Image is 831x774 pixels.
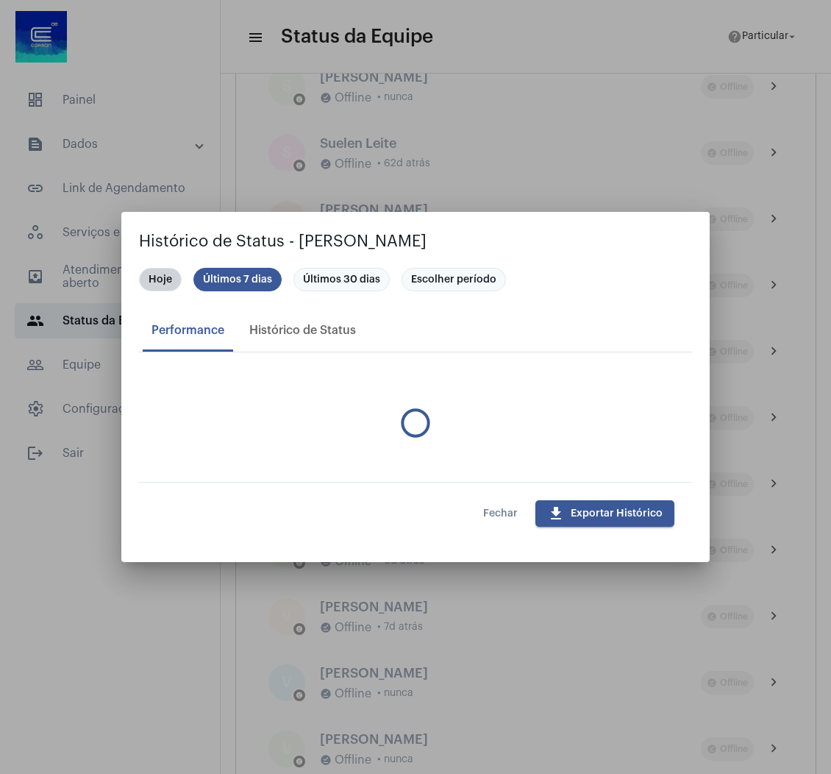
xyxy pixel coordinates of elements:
span: Exportar Histórico [547,508,663,519]
button: Exportar Histórico [535,500,674,527]
button: Fechar [471,500,529,527]
div: Histórico de Status [249,324,356,337]
span: Fechar [483,508,518,519]
mat-chip-list: Seleção de período [139,265,692,294]
mat-icon: download [547,505,565,522]
h2: Histórico de Status - [PERSON_NAME] [139,230,692,253]
mat-chip: Hoje [139,268,182,291]
mat-chip: Escolher período [402,268,506,291]
div: Performance [151,324,224,337]
mat-chip: Últimos 30 dias [293,268,390,291]
mat-chip: Últimos 7 dias [193,268,282,291]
